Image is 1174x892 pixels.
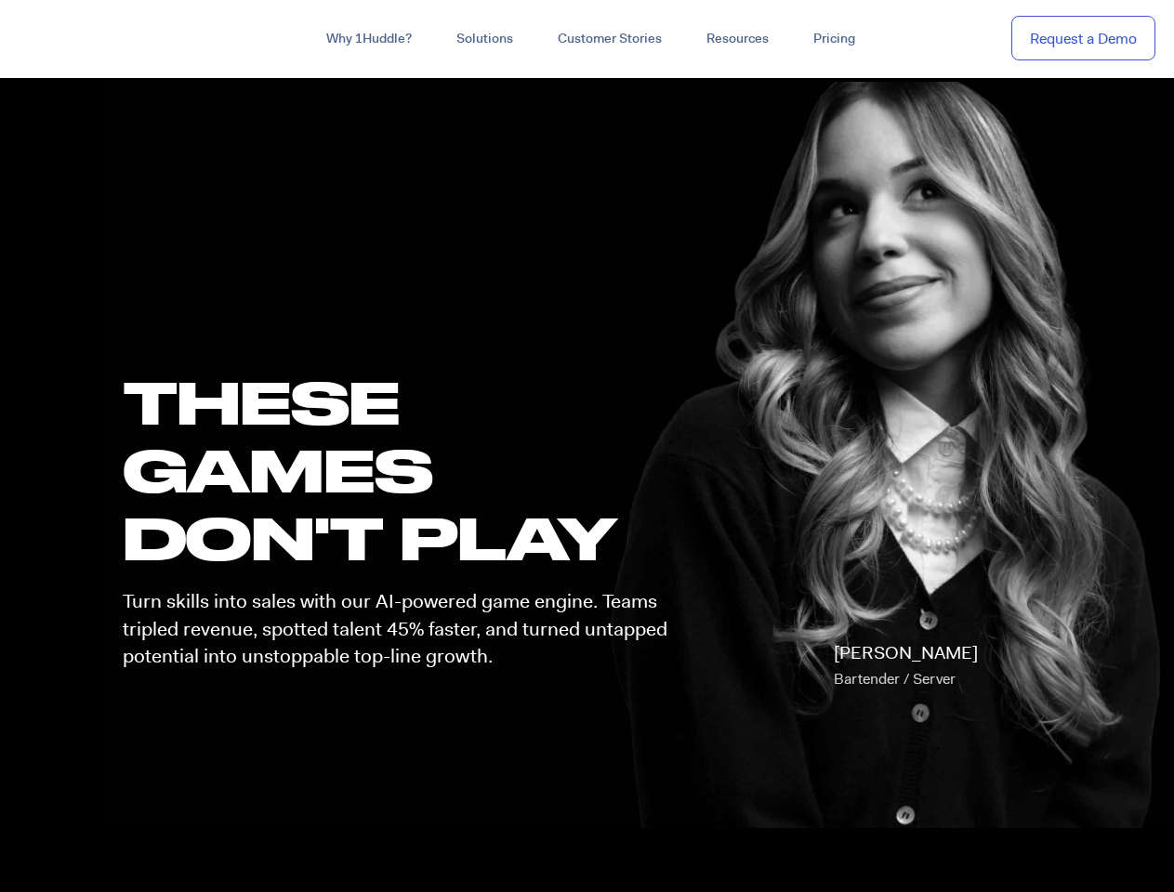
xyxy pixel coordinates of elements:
img: ... [19,20,152,56]
a: Request a Demo [1011,16,1155,61]
a: Customer Stories [535,22,684,56]
a: Resources [684,22,791,56]
h1: these GAMES DON'T PLAY [123,368,684,572]
a: Solutions [434,22,535,56]
a: Why 1Huddle? [304,22,434,56]
span: Bartender / Server [834,669,956,689]
a: Pricing [791,22,877,56]
p: Turn skills into sales with our AI-powered game engine. Teams tripled revenue, spotted talent 45%... [123,588,684,670]
p: [PERSON_NAME] [834,640,978,692]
